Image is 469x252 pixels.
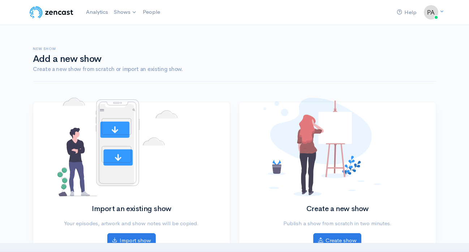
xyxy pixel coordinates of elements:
[33,66,436,72] h4: Create a new show from scratch or import an existing show.
[394,5,419,20] a: Help
[313,233,361,248] a: Create show
[57,205,205,213] h2: Import an existing show
[57,98,177,196] img: No shows added
[83,4,111,20] a: Analytics
[29,5,74,20] img: ZenCast Logo
[140,4,163,20] a: People
[263,98,381,196] img: No shows added
[107,233,156,248] a: Import show
[263,219,411,228] p: Publish a show from scratch in two minutes.
[33,54,436,64] h1: Add a new show
[57,219,205,228] p: Your episodes, artwork and show notes will be copied.
[33,47,436,51] h6: New show
[111,4,140,20] a: Shows
[263,205,411,213] h2: Create a new show
[424,5,438,20] img: ...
